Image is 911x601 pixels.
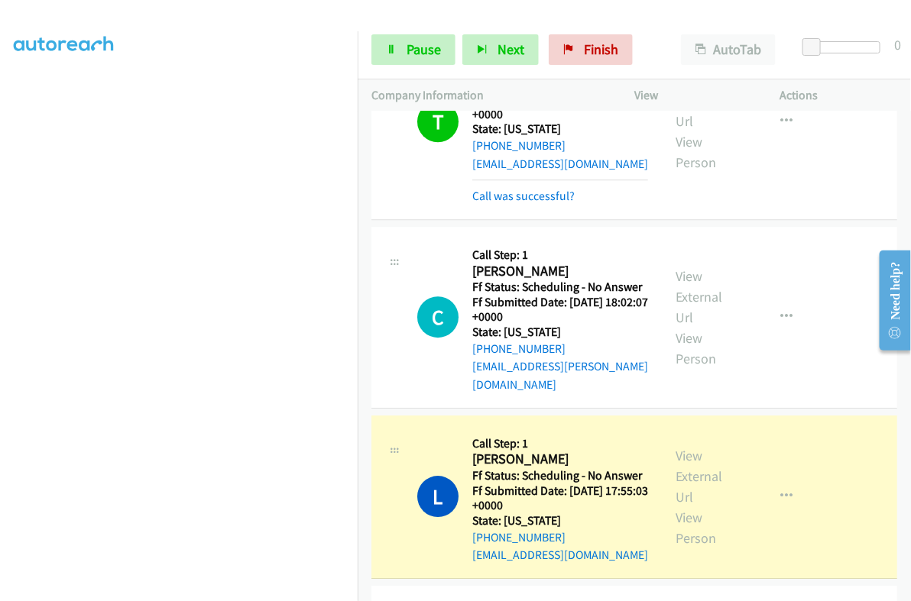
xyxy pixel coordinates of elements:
[472,468,648,483] h5: Ff Status: Scheduling - No Answer
[676,509,716,547] a: View Person
[894,34,901,55] div: 0
[676,267,722,326] a: View External Url
[417,296,459,338] div: The call is yet to be attempted
[472,157,648,171] a: [EMAIL_ADDRESS][DOMAIN_NAME]
[472,548,648,562] a: [EMAIL_ADDRESS][DOMAIN_NAME]
[810,41,880,53] div: Delay between calls (in seconds)
[472,247,648,263] h5: Call Step: 1
[472,530,566,544] a: [PHONE_NUMBER]
[472,325,648,340] h5: State: [US_STATE]
[472,263,648,280] h2: [PERSON_NAME]
[584,40,618,58] span: Finish
[371,86,607,105] p: Company Information
[634,86,752,105] p: View
[472,436,648,451] h5: Call Step: 1
[676,447,722,506] a: View External Url
[676,329,716,367] a: View Person
[472,341,566,356] a: [PHONE_NUMBER]
[371,34,455,65] a: Pause
[681,34,776,65] button: AutoTab
[472,295,648,325] h5: Ff Submitted Date: [DATE] 18:02:07 +0000
[417,296,459,338] h1: C
[462,34,539,65] button: Next
[407,40,441,58] span: Pause
[472,279,648,295] h5: Ff Status: Scheduling - No Answer
[780,86,897,105] p: Actions
[549,34,633,65] a: Finish
[676,133,716,171] a: View Person
[417,101,459,142] h1: T
[472,513,648,528] h5: State: [US_STATE]
[472,121,648,137] h5: State: [US_STATE]
[472,189,575,203] a: Call was successful?
[867,240,911,361] iframe: Resource Center
[498,40,524,58] span: Next
[472,483,648,513] h5: Ff Submitted Date: [DATE] 17:55:03 +0000
[472,359,648,392] a: [EMAIL_ADDRESS][PERSON_NAME][DOMAIN_NAME]
[417,476,459,517] h1: L
[472,451,648,468] h2: [PERSON_NAME]
[472,138,566,153] a: [PHONE_NUMBER]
